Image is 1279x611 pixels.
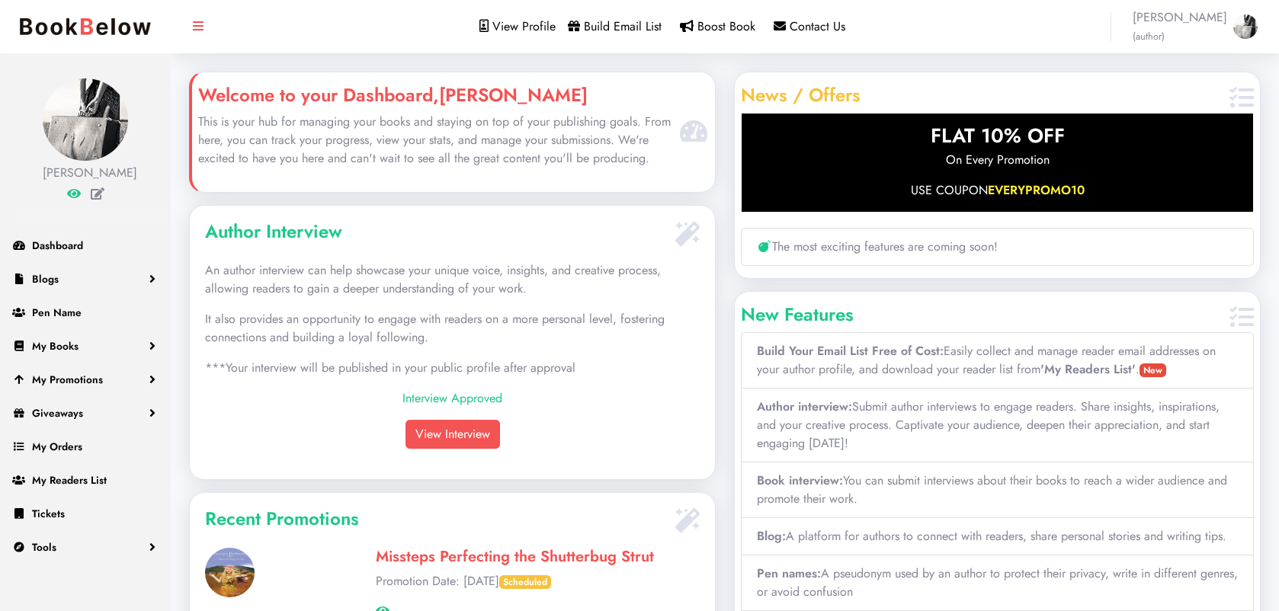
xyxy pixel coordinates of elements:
[741,518,1254,555] li: A platform for authors to connect with readers, share personal stories and writing tips.
[205,508,669,530] h4: Recent Promotions
[499,575,551,589] span: Scheduled
[741,462,1254,518] li: You can submit interviews about their books to reach a wider audience and promote their work.
[790,18,845,35] span: Contact Us
[198,85,672,107] h4: Welcome to your Dashboard,
[492,18,556,35] span: View Profile
[742,181,1253,200] p: USE COUPON
[1233,14,1258,39] img: 1757506279.jpg
[32,405,83,421] span: Giveaways
[584,18,662,35] span: Build Email List
[757,398,852,415] b: Author interview:
[205,221,669,243] h4: Author Interview
[742,121,1253,151] p: FLAT 10% OFF
[43,164,128,182] div: [PERSON_NAME]
[32,506,65,521] span: Tickets
[741,228,1254,266] li: The most exciting features are coming soon!
[757,472,843,489] b: Book interview:
[1133,29,1165,43] small: (author)
[742,151,1253,169] p: On Every Promotion
[32,305,82,320] span: Pen Name
[1040,360,1136,378] b: 'My Readers List'
[757,565,821,582] b: Pen names:
[680,18,755,35] a: Boost Book
[12,11,159,43] img: bookbelow.PNG
[1133,8,1227,45] span: [PERSON_NAME]
[405,420,500,449] a: View Interview
[205,548,255,597] img: 1757506860.jpg
[205,310,700,347] p: It also provides an opportunity to engage with readers on a more personal level, fostering connec...
[376,545,654,568] a: Missteps Perfecting the Shutterbug Strut
[205,359,700,377] p: ***Your interview will be published in your public profile after approval
[741,304,1223,326] h4: New Features
[568,18,662,35] a: Build Email List
[774,18,845,35] a: Contact Us
[198,113,672,168] p: This is your hub for managing your books and staying on top of your publishing goals. From here, ...
[32,539,56,555] span: Tools
[32,271,59,286] span: Blogs
[741,389,1254,462] li: Submit author interviews to engage readers. Share insights, inspirations, and your creative proce...
[988,181,1085,199] span: EVERYPROMO10
[32,238,83,253] span: Dashboard
[439,82,588,108] b: [PERSON_NAME]
[741,85,1223,107] h4: News / Offers
[205,261,700,298] p: An author interview can help showcase your unique voice, insights, and creative process, allowing...
[205,389,700,408] p: Interview Approved
[43,78,128,161] img: 1757506279.jpg
[757,527,786,545] b: Blog:
[757,342,944,360] b: Build Your Email List Free of Cost:
[32,338,79,353] span: My Books
[376,572,700,590] p: Promotion Date: [DATE]
[32,472,107,488] span: My Readers List
[32,372,103,387] span: My Promotions
[479,18,556,35] a: View Profile
[1140,363,1166,377] span: New
[697,18,755,35] span: Boost Book
[741,555,1254,611] li: A pseudonym used by an author to protect their privacy, write in different genres, or avoid confu...
[32,439,82,454] span: My Orders
[741,332,1254,389] li: Easily collect and manage reader email addresses on your author profile, and download your reader...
